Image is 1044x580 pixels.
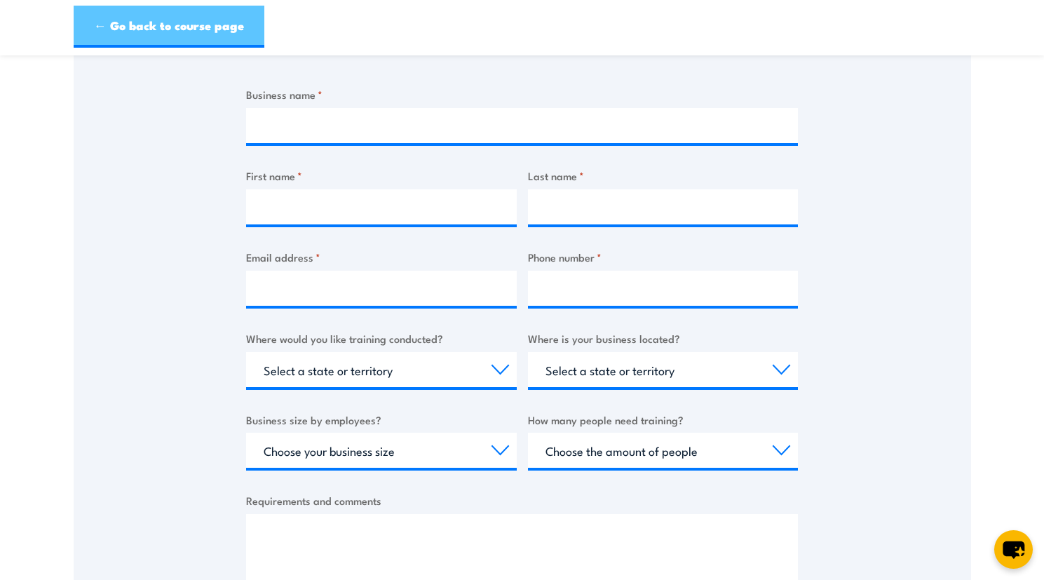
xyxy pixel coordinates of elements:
[528,168,799,184] label: Last name
[528,330,799,346] label: Where is your business located?
[246,86,798,102] label: Business name
[994,530,1033,569] button: chat-button
[246,330,517,346] label: Where would you like training conducted?
[74,6,264,48] a: ← Go back to course page
[246,492,798,508] label: Requirements and comments
[246,249,517,265] label: Email address
[528,249,799,265] label: Phone number
[528,412,799,428] label: How many people need training?
[246,168,517,184] label: First name
[246,412,517,428] label: Business size by employees?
